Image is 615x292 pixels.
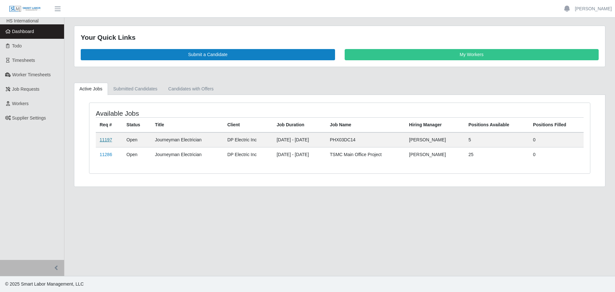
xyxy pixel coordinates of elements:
[96,109,293,117] h4: Available Jobs
[273,117,326,132] th: Job Duration
[405,147,464,162] td: [PERSON_NAME]
[9,5,41,13] img: SLM Logo
[123,132,151,147] td: Open
[529,117,584,132] th: Positions Filled
[224,117,273,132] th: Client
[81,32,599,43] div: Your Quick Links
[81,49,335,60] a: Submit a Candidate
[273,132,326,147] td: [DATE] - [DATE]
[529,132,584,147] td: 0
[100,137,112,142] a: 11197
[326,117,405,132] th: Job Name
[12,87,40,92] span: Job Requests
[74,83,108,95] a: Active Jobs
[151,132,224,147] td: Journeyman Electrician
[100,152,112,157] a: 11286
[12,72,51,77] span: Worker Timesheets
[96,117,123,132] th: Req #
[326,147,405,162] td: TSMC Main Office Project
[326,132,405,147] td: PHX03DC14
[12,43,22,48] span: Todo
[123,117,151,132] th: Status
[273,147,326,162] td: [DATE] - [DATE]
[405,117,464,132] th: Hiring Manager
[224,132,273,147] td: DP Electric Inc
[345,49,599,60] a: My Workers
[108,83,163,95] a: Submitted Candidates
[405,132,464,147] td: [PERSON_NAME]
[6,18,38,23] span: HS International
[12,101,29,106] span: Workers
[575,5,612,12] a: [PERSON_NAME]
[464,132,529,147] td: 5
[123,147,151,162] td: Open
[464,147,529,162] td: 25
[12,29,34,34] span: Dashboard
[12,115,46,121] span: Supplier Settings
[151,147,224,162] td: Journeyman Electrician
[5,281,84,287] span: © 2025 Smart Labor Management, LLC
[163,83,219,95] a: Candidates with Offers
[464,117,529,132] th: Positions Available
[151,117,224,132] th: Title
[224,147,273,162] td: DP Electric Inc
[529,147,584,162] td: 0
[12,58,35,63] span: Timesheets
